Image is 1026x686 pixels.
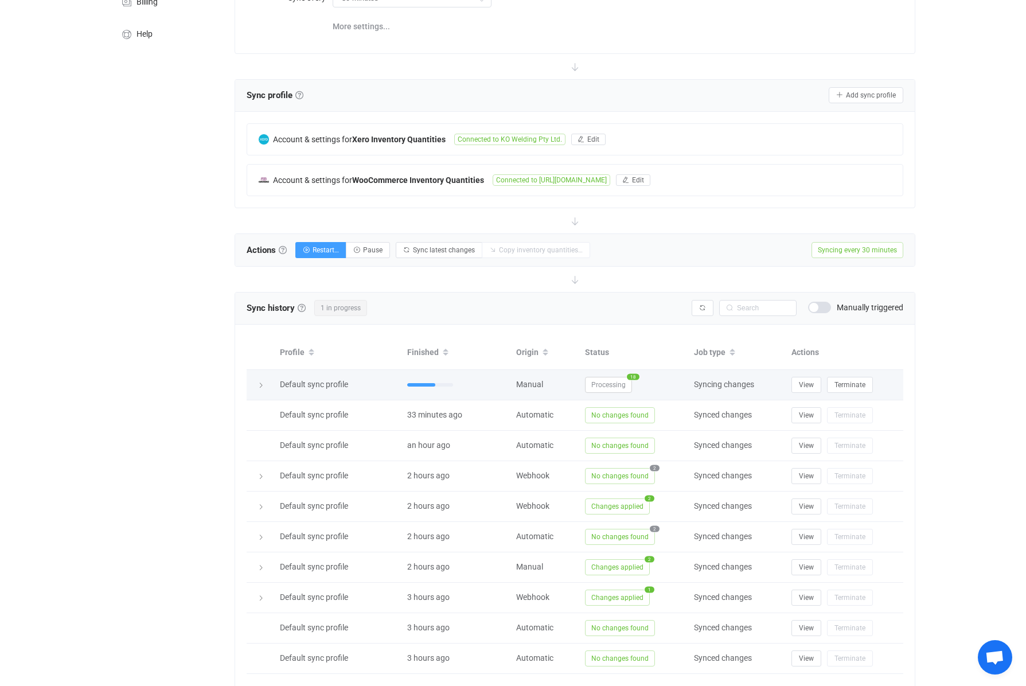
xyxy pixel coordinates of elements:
span: Default sync profile [280,653,348,662]
span: View [799,502,814,510]
div: Job type [688,343,786,363]
span: Terminate [834,411,865,419]
input: Search [719,300,797,316]
span: Terminate [834,472,865,480]
span: Terminate [834,442,865,450]
button: Terminate [827,438,873,454]
span: View [799,533,814,541]
span: Edit [587,135,599,143]
button: Edit [616,174,650,186]
span: Synced changes [694,593,752,602]
div: Profile [274,343,401,363]
span: Manually triggered [837,303,903,311]
span: Changes applied [585,498,650,514]
span: 33 minutes ago [407,410,462,419]
span: View [799,624,814,632]
span: Default sync profile [280,501,348,510]
button: View [791,407,821,423]
span: Terminate [834,533,865,541]
span: 1 in progress [314,300,367,316]
button: Terminate [827,498,873,514]
span: 2 hours ago [407,562,450,571]
div: Automatic [510,439,579,452]
a: Help [108,17,223,49]
span: Account & settings for [273,135,352,144]
div: Origin [510,343,579,363]
img: woo-commerce.png [259,175,269,185]
div: Automatic [510,621,579,634]
span: Synced changes [694,441,752,450]
div: Status [579,346,688,359]
span: No changes found [585,438,655,454]
span: Synced changes [694,410,752,419]
span: Synced changes [694,623,752,632]
span: Sync profile [247,87,303,104]
div: Manual [510,560,579,574]
span: 2 hours ago [407,501,450,510]
span: Syncing changes [694,380,754,389]
span: Default sync profile [280,380,348,389]
button: Terminate [827,559,873,575]
span: 2 hours ago [407,532,450,541]
span: Connected to KO Welding Pty Ltd. [454,134,565,145]
button: View [791,559,821,575]
span: Synced changes [694,653,752,662]
span: No changes found [585,529,655,545]
div: Automatic [510,652,579,665]
button: View [791,377,821,393]
span: Actions [247,241,287,259]
a: View [791,380,821,389]
span: 18 [627,373,639,380]
span: 2 [650,525,660,532]
button: View [791,650,821,666]
button: Edit [571,134,606,145]
span: Restart… [313,246,339,254]
span: Default sync profile [280,471,348,480]
span: an hour ago [407,441,450,450]
span: Synced changes [694,471,752,480]
span: Add sync profile [846,91,896,99]
b: WooCommerce Inventory Quantities [352,176,484,185]
a: View [791,593,821,602]
div: Webhook [510,469,579,482]
span: More settings... [333,15,390,38]
button: Terminate [827,468,873,484]
button: Terminate [827,650,873,666]
span: 2 [645,495,654,501]
span: Synced changes [694,501,752,510]
span: 2 [645,556,654,562]
b: Xero Inventory Quantities [352,135,446,144]
button: Sync latest changes [396,242,482,258]
div: Automatic [510,530,579,543]
button: Pause [346,242,390,258]
span: Changes applied [585,590,650,606]
span: Terminate [834,563,865,571]
span: 2 hours ago [407,471,450,480]
a: View [791,471,821,480]
button: Copy inventory quantities… [482,242,590,258]
span: Terminate [834,594,865,602]
span: Default sync profile [280,441,348,450]
span: Terminate [834,624,865,632]
a: View [791,441,821,450]
span: Connected to [URL][DOMAIN_NAME] [493,174,610,186]
span: Sync latest changes [413,246,475,254]
button: Terminate [827,620,873,636]
div: Webhook [510,591,579,604]
span: Default sync profile [280,410,348,419]
div: Webhook [510,500,579,513]
span: Default sync profile [280,593,348,602]
span: 2 [650,465,660,471]
span: Default sync profile [280,623,348,632]
div: Manual [510,378,579,391]
div: Automatic [510,408,579,422]
span: 3 hours ago [407,593,450,602]
span: Terminate [834,654,865,662]
button: View [791,620,821,636]
span: Copy inventory quantities… [499,246,583,254]
span: View [799,411,814,419]
span: Synced changes [694,532,752,541]
img: xero.png [259,134,269,145]
button: View [791,529,821,545]
span: Sync history [247,303,295,313]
